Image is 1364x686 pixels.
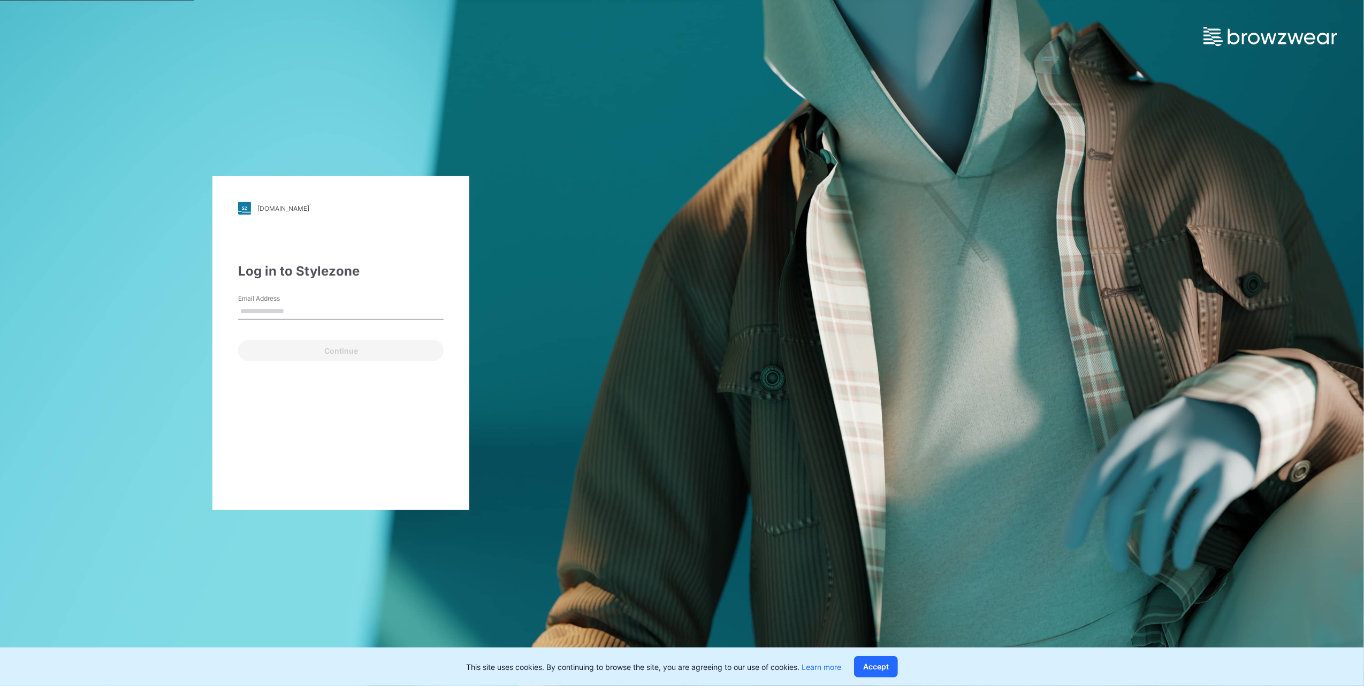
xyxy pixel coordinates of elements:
[1203,27,1337,46] img: browzwear-logo.e42bd6dac1945053ebaf764b6aa21510.svg
[238,202,444,215] a: [DOMAIN_NAME]
[238,262,444,281] div: Log in to Stylezone
[802,662,841,672] a: Learn more
[466,661,841,673] p: This site uses cookies. By continuing to browse the site, you are agreeing to our use of cookies.
[257,204,309,212] div: [DOMAIN_NAME]
[238,202,251,215] img: stylezone-logo.562084cfcfab977791bfbf7441f1a819.svg
[854,656,898,677] button: Accept
[238,294,313,303] label: Email Address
